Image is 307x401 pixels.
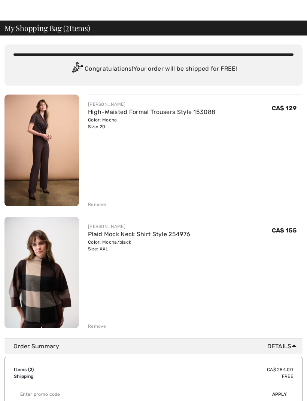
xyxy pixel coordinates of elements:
span: My Shopping Bag ( Items) [4,24,90,32]
a: High-Waisted Formal Trousers Style 153088 [88,108,215,115]
div: Remove [88,201,106,208]
img: Congratulation2.svg [70,62,85,77]
img: High-Waisted Formal Trousers Style 153088 [4,95,79,206]
a: Plaid Mock Neck Shirt Style 254976 [88,231,190,238]
div: Order Summary [13,342,300,351]
span: Details [267,342,300,351]
div: [PERSON_NAME] [88,101,215,108]
td: Shipping [14,373,112,380]
div: [PERSON_NAME] [88,223,190,230]
td: CA$ 284.00 [112,366,293,373]
td: Free [112,373,293,380]
span: CA$ 155 [272,227,297,234]
span: 2 [66,22,69,32]
div: Color: Mocha Size: 20 [88,117,215,130]
div: Remove [88,323,106,330]
td: Items ( ) [14,366,112,373]
span: 2 [30,367,32,372]
span: CA$ 129 [272,105,297,112]
div: Congratulations! Your order will be shipped for FREE! [13,62,294,77]
span: Apply [272,391,287,398]
div: Color: Mocha/black Size: XXL [88,239,190,252]
img: Plaid Mock Neck Shirt Style 254976 [4,217,79,328]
